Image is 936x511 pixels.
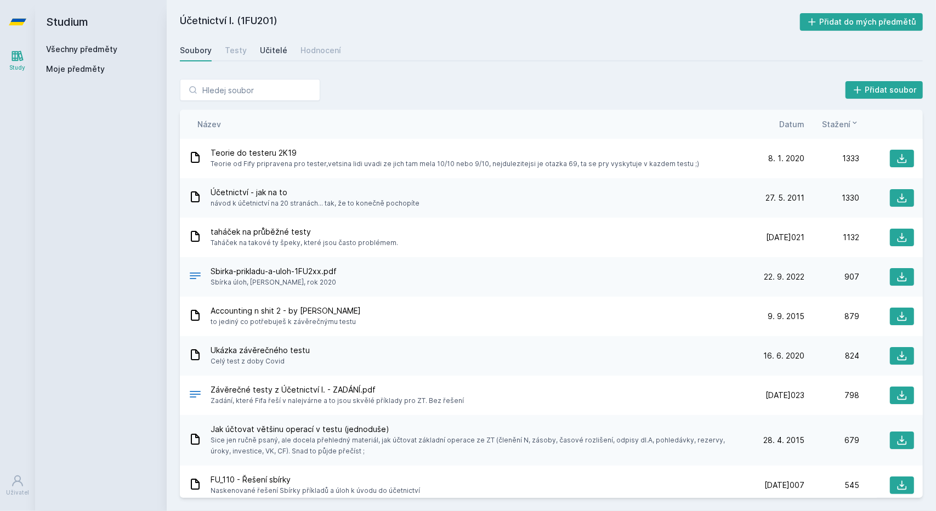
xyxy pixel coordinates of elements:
[10,64,26,72] div: Study
[300,45,341,56] div: Hodnocení
[211,474,420,485] span: FU_110 - Řešení sbírky
[768,153,804,164] span: 8. 1. 2020
[189,269,202,285] div: PDF
[764,271,804,282] span: 22. 9. 2022
[180,45,212,56] div: Soubory
[763,435,804,446] span: 28. 4. 2015
[766,232,804,243] span: [DATE]021
[804,350,859,361] div: 824
[763,350,804,361] span: 16. 6. 2020
[260,45,287,56] div: Učitelé
[180,79,320,101] input: Hledej soubor
[211,237,398,248] span: Taháček na takové ty špeky, které jsou často problémem.
[180,13,800,31] h2: Účetnictví I. (1FU201)
[804,271,859,282] div: 907
[2,44,33,77] a: Study
[211,147,699,158] span: Teorie do testeru 2K19
[189,388,202,404] div: PDF
[804,480,859,491] div: 545
[822,118,850,130] span: Stažení
[768,311,804,322] span: 9. 9. 2015
[822,118,859,130] button: Stažení
[211,305,361,316] span: Accounting n shit 2 - by [PERSON_NAME]
[211,198,419,209] span: návod k účetnictví na 20 stranách... tak, že to konečně pochopíte
[211,345,310,356] span: Ukázka závěrečného testu
[804,311,859,322] div: 879
[765,192,804,203] span: 27. 5. 2011
[211,226,398,237] span: taháček na průběžné testy
[800,13,923,31] button: Přidat do mých předmětů
[197,118,221,130] button: Název
[211,356,310,367] span: Celý test z doby Covid
[211,316,361,327] span: to jediný co potřebuješ k závěrečnýmu testu
[764,480,804,491] span: [DATE]007
[180,39,212,61] a: Soubory
[260,39,287,61] a: Učitelé
[46,44,117,54] a: Všechny předměty
[804,192,859,203] div: 1330
[211,384,464,395] span: Závěrečné testy z Účetnictví I. - ZADÁNÍ.pdf
[804,232,859,243] div: 1132
[804,435,859,446] div: 679
[225,45,247,56] div: Testy
[46,64,105,75] span: Moje předměty
[225,39,247,61] a: Testy
[211,266,337,277] span: Sbirka-prikladu-a-uloh-1FU2xx.pdf
[211,424,745,435] span: Jak účtovat většinu operací v testu (jednoduše)
[211,485,420,496] span: Naskenované řešení Sbírky příkladů a úloh k úvodu do účetnictví
[779,118,804,130] button: Datum
[211,435,745,457] span: Sice jen ručně psaný, ale docela přehledný materiál, jak účtovat základní operace ze ZT (členění ...
[300,39,341,61] a: Hodnocení
[211,395,464,406] span: Zadání, které Fifa řeší v nalejvárne a to jsou skvělé příklady pro ZT. Bez řešení
[211,158,699,169] span: Teorie od Fify pripravena pro tester,vetsina lidi uvadi ze jich tam mela 10/10 nebo 9/10, nejdule...
[211,277,337,288] span: Sbírka úloh, [PERSON_NAME], rok 2020
[804,390,859,401] div: 798
[2,469,33,502] a: Uživatel
[846,81,923,99] button: Přidat soubor
[211,187,419,198] span: Účetnictví - jak na to
[765,390,804,401] span: [DATE]023
[804,153,859,164] div: 1333
[6,489,29,497] div: Uživatel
